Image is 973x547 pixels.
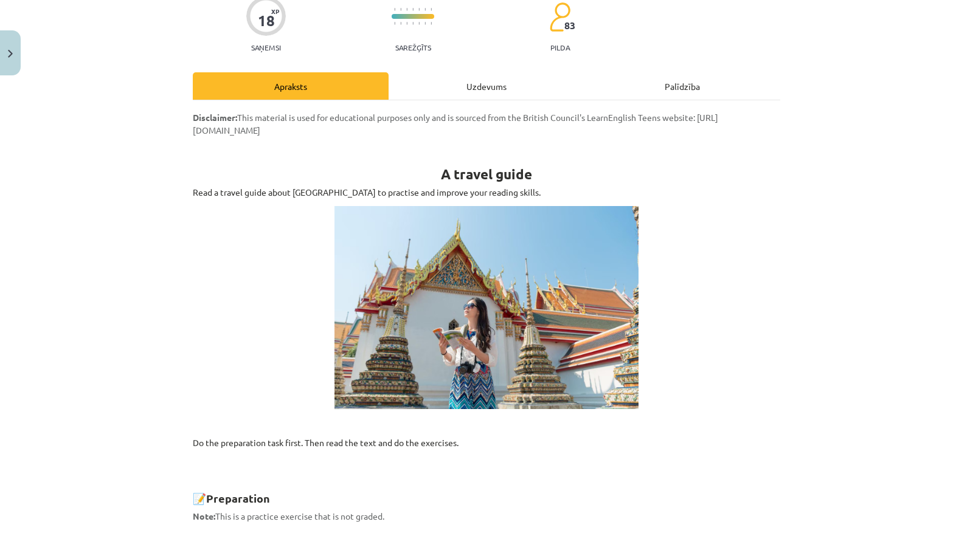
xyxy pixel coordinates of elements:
img: icon-short-line-57e1e144782c952c97e751825c79c345078a6d821885a25fce030b3d8c18986b.svg [412,22,414,25]
span: This material is used for educational purposes only and is sourced from the British Council's Lea... [193,112,718,136]
strong: Disclaimer: [193,112,237,123]
span: XP [271,8,279,15]
img: icon-short-line-57e1e144782c952c97e751825c79c345078a6d821885a25fce030b3d8c18986b.svg [400,8,401,11]
p: Saņemsi [246,43,286,52]
span: 83 [564,20,575,31]
img: icon-short-line-57e1e144782c952c97e751825c79c345078a6d821885a25fce030b3d8c18986b.svg [431,22,432,25]
img: icon-close-lesson-0947bae3869378f0d4975bcd49f059093ad1ed9edebbc8119c70593378902aed.svg [8,50,13,58]
img: icon-short-line-57e1e144782c952c97e751825c79c345078a6d821885a25fce030b3d8c18986b.svg [418,22,420,25]
div: Apraksts [193,72,389,100]
p: Do the preparation task first. Then read the text and do the exercises. [193,436,780,449]
div: Uzdevums [389,72,584,100]
div: 18 [258,12,275,29]
div: Palīdzība [584,72,780,100]
img: students-c634bb4e5e11cddfef0936a35e636f08e4e9abd3cc4e673bd6f9a4125e45ecb1.svg [549,2,570,32]
img: icon-short-line-57e1e144782c952c97e751825c79c345078a6d821885a25fce030b3d8c18986b.svg [394,22,395,25]
strong: Preparation [206,491,270,505]
img: icon-short-line-57e1e144782c952c97e751825c79c345078a6d821885a25fce030b3d8c18986b.svg [394,8,395,11]
img: icon-short-line-57e1e144782c952c97e751825c79c345078a6d821885a25fce030b3d8c18986b.svg [431,8,432,11]
strong: Note: [193,511,215,521]
p: Sarežģīts [395,43,431,52]
img: icon-short-line-57e1e144782c952c97e751825c79c345078a6d821885a25fce030b3d8c18986b.svg [406,22,407,25]
p: pilda [550,43,570,52]
img: icon-short-line-57e1e144782c952c97e751825c79c345078a6d821885a25fce030b3d8c18986b.svg [424,8,426,11]
span: This is a practice exercise that is not graded. [193,511,384,521]
h2: 📝 [193,476,780,506]
img: icon-short-line-57e1e144782c952c97e751825c79c345078a6d821885a25fce030b3d8c18986b.svg [412,8,414,11]
img: icon-short-line-57e1e144782c952c97e751825c79c345078a6d821885a25fce030b3d8c18986b.svg [406,8,407,11]
img: icon-short-line-57e1e144782c952c97e751825c79c345078a6d821885a25fce030b3d8c18986b.svg [418,8,420,11]
strong: A travel guide [441,165,532,183]
img: icon-short-line-57e1e144782c952c97e751825c79c345078a6d821885a25fce030b3d8c18986b.svg [400,22,401,25]
img: icon-short-line-57e1e144782c952c97e751825c79c345078a6d821885a25fce030b3d8c18986b.svg [424,22,426,25]
p: Read a travel guide about [GEOGRAPHIC_DATA] to practise and improve your reading skills. [193,186,780,199]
